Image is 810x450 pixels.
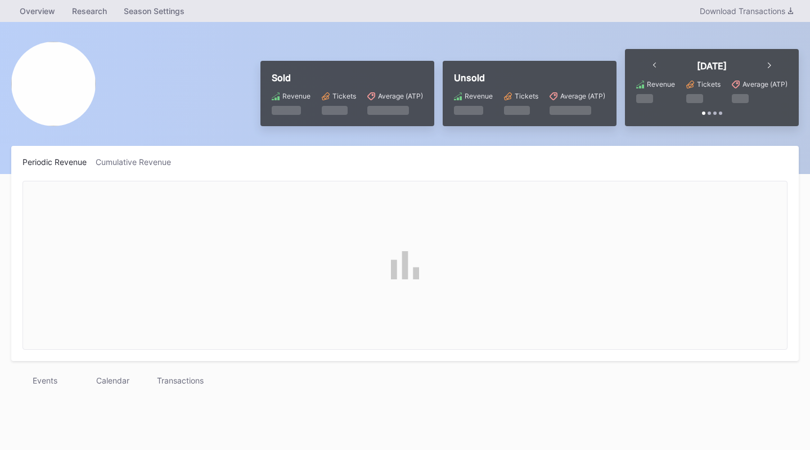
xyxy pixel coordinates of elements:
div: Calendar [79,372,146,389]
div: Download Transactions [700,6,793,16]
div: Average (ATP) [560,92,605,100]
div: Tickets [515,92,538,100]
button: Download Transactions [694,3,799,19]
a: Season Settings [115,3,193,19]
div: Cumulative Revenue [96,157,180,167]
div: Revenue [465,92,493,100]
a: Research [64,3,115,19]
div: Events [11,372,79,389]
a: Overview [11,3,64,19]
div: Average (ATP) [378,92,423,100]
div: Revenue [282,92,310,100]
div: Unsold [454,72,605,83]
div: Transactions [146,372,214,389]
div: Average (ATP) [742,80,787,88]
div: Sold [272,72,423,83]
div: Tickets [332,92,356,100]
div: [DATE] [697,60,727,72]
div: Revenue [647,80,675,88]
div: Periodic Revenue [22,157,96,167]
div: Tickets [697,80,721,88]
